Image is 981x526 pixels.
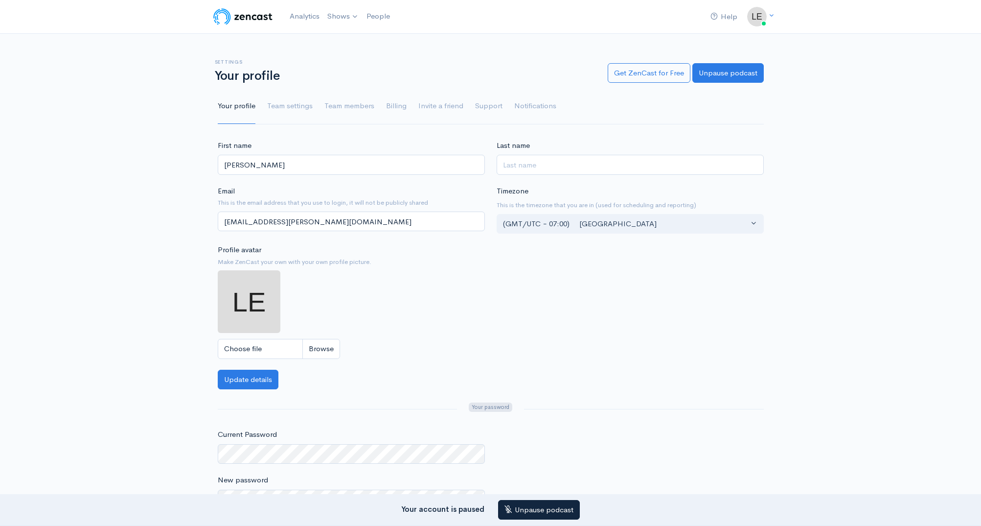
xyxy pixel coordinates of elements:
a: Shows [323,6,363,27]
label: Current Password [218,429,277,440]
h6: Settings [215,59,596,65]
div: (GMT/UTC − 07:00) [GEOGRAPHIC_DATA] [503,218,749,230]
strong: Your account is paused [401,504,484,513]
small: This is the timezone that you are in (used for scheduling and reporting) [497,200,764,210]
a: Unpause podcast [498,500,580,520]
img: ... [218,270,280,333]
a: Help [707,6,741,27]
a: Analytics [286,6,323,27]
a: Invite a friend [418,89,463,124]
input: name@example.com [218,212,485,232]
label: First name [218,140,251,151]
a: Team members [324,89,374,124]
label: Profile avatar [218,244,261,256]
label: Last name [497,140,530,151]
label: Email [218,186,235,197]
input: First name [218,155,485,175]
a: People [363,6,394,27]
span: Your password [469,403,512,412]
h1: Your profile [215,69,596,83]
a: Notifications [514,89,556,124]
a: Support [475,89,502,124]
img: ZenCast Logo [212,7,274,26]
label: New password [218,475,268,486]
a: Unpause podcast [692,63,764,83]
a: Billing [386,89,407,124]
label: Timezone [497,186,528,197]
img: ... [747,7,767,26]
button: Update details [218,370,278,390]
a: Team settings [267,89,313,124]
small: Make ZenCast your own with your own profile picture. [218,257,485,267]
a: Your profile [218,89,255,124]
button: (GMT/UTC − 07:00) Los Angeles [497,214,764,234]
a: Get ZenCast for Free [608,63,690,83]
input: Last name [497,155,764,175]
small: This is the email address that you use to login, it will not be publicly shared [218,198,485,208]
